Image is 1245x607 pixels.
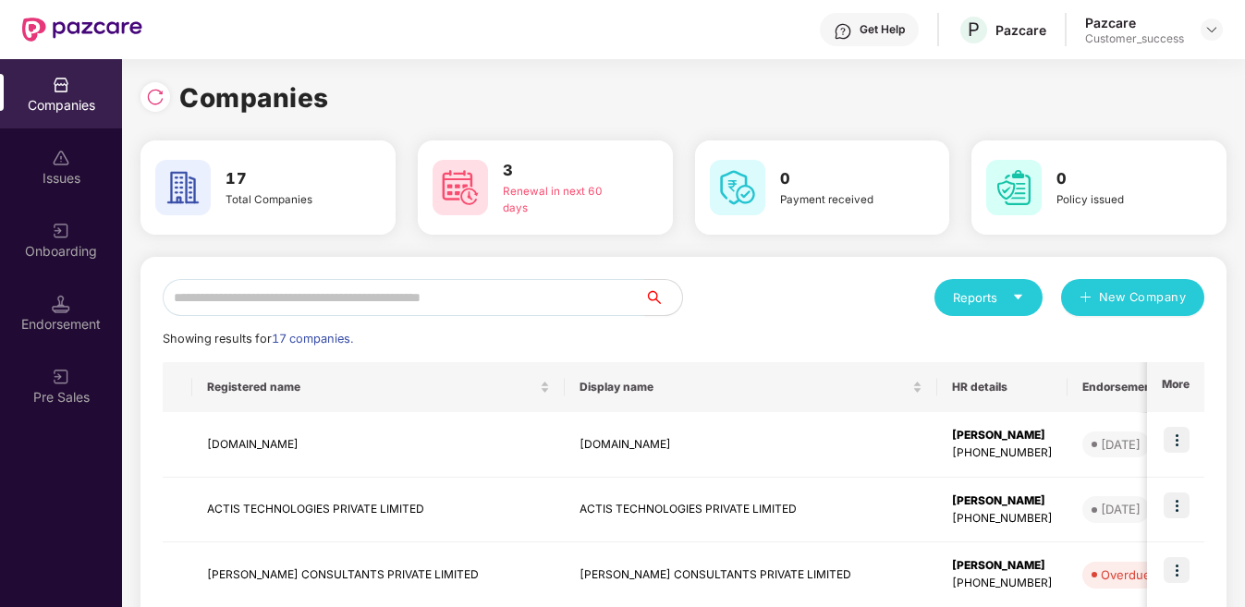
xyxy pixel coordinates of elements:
[52,76,70,94] img: svg+xml;base64,PHN2ZyBpZD0iQ29tcGFuaWVzIiB4bWxucz0iaHR0cDovL3d3dy53My5vcmcvMjAwMC9zdmciIHdpZHRoPS...
[1101,500,1141,518] div: [DATE]
[1147,362,1204,412] th: More
[1101,435,1141,454] div: [DATE]
[52,149,70,167] img: svg+xml;base64,PHN2ZyBpZD0iSXNzdWVzX2Rpc2FibGVkIiB4bWxucz0iaHR0cDovL3d3dy53My5vcmcvMjAwMC9zdmciIH...
[1101,565,1186,584] div: Overdue - 77d
[1164,492,1190,518] img: icon
[1082,380,1180,395] span: Endorsements
[272,332,353,346] span: 17 companies.
[1080,291,1092,306] span: plus
[952,427,1053,444] div: [PERSON_NAME]
[1085,31,1184,46] div: Customer_success
[565,478,937,543] td: ACTIS TECHNOLOGIES PRIVATE LIMITED
[192,362,565,412] th: Registered name
[780,191,906,208] div: Payment received
[937,362,1068,412] th: HR details
[986,160,1042,215] img: svg+xml;base64,PHN2ZyB4bWxucz0iaHR0cDovL3d3dy53My5vcmcvMjAwMC9zdmciIHdpZHRoPSI2MCIgaGVpZ2h0PSI2MC...
[1012,291,1024,303] span: caret-down
[952,575,1053,592] div: [PHONE_NUMBER]
[952,557,1053,575] div: [PERSON_NAME]
[226,167,351,191] h3: 17
[1099,288,1187,307] span: New Company
[192,478,565,543] td: ACTIS TECHNOLOGIES PRIVATE LIMITED
[52,295,70,313] img: svg+xml;base64,PHN2ZyB3aWR0aD0iMTQuNSIgaGVpZ2h0PSIxNC41IiB2aWV3Qm94PSIwIDAgMTYgMTYiIGZpbGw9Im5vbm...
[953,288,1024,307] div: Reports
[1061,279,1204,316] button: plusNew Company
[155,160,211,215] img: svg+xml;base64,PHN2ZyB4bWxucz0iaHR0cDovL3d3dy53My5vcmcvMjAwMC9zdmciIHdpZHRoPSI2MCIgaGVpZ2h0PSI2MC...
[565,412,937,478] td: [DOMAIN_NAME]
[1056,191,1182,208] div: Policy issued
[565,362,937,412] th: Display name
[1056,167,1182,191] h3: 0
[860,22,905,37] div: Get Help
[1085,14,1184,31] div: Pazcare
[952,510,1053,528] div: [PHONE_NUMBER]
[1204,22,1219,37] img: svg+xml;base64,PHN2ZyBpZD0iRHJvcGRvd24tMzJ4MzIiIHhtbG5zPSJodHRwOi8vd3d3LnczLm9yZy8yMDAwL3N2ZyIgd2...
[433,160,488,215] img: svg+xml;base64,PHN2ZyB4bWxucz0iaHR0cDovL3d3dy53My5vcmcvMjAwMC9zdmciIHdpZHRoPSI2MCIgaGVpZ2h0PSI2MC...
[503,183,629,217] div: Renewal in next 60 days
[644,290,682,305] span: search
[52,368,70,386] img: svg+xml;base64,PHN2ZyB3aWR0aD0iMjAiIGhlaWdodD0iMjAiIHZpZXdCb3g9IjAgMCAyMCAyMCIgZmlsbD0ibm9uZSIgeG...
[580,380,909,395] span: Display name
[952,444,1053,462] div: [PHONE_NUMBER]
[952,492,1053,510] div: [PERSON_NAME]
[207,380,536,395] span: Registered name
[644,279,683,316] button: search
[710,160,765,215] img: svg+xml;base64,PHN2ZyB4bWxucz0iaHR0cDovL3d3dy53My5vcmcvMjAwMC9zdmciIHdpZHRoPSI2MCIgaGVpZ2h0PSI2MC...
[52,222,70,240] img: svg+xml;base64,PHN2ZyB3aWR0aD0iMjAiIGhlaWdodD0iMjAiIHZpZXdCb3g9IjAgMCAyMCAyMCIgZmlsbD0ibm9uZSIgeG...
[163,332,353,346] span: Showing results for
[995,21,1046,39] div: Pazcare
[226,191,351,208] div: Total Companies
[503,159,629,183] h3: 3
[834,22,852,41] img: svg+xml;base64,PHN2ZyBpZD0iSGVscC0zMngzMiIgeG1sbnM9Imh0dHA6Ly93d3cudzMub3JnLzIwMDAvc3ZnIiB3aWR0aD...
[192,412,565,478] td: [DOMAIN_NAME]
[22,18,142,42] img: New Pazcare Logo
[780,167,906,191] h3: 0
[968,18,980,41] span: P
[179,78,329,118] h1: Companies
[1164,557,1190,583] img: icon
[146,88,165,106] img: svg+xml;base64,PHN2ZyBpZD0iUmVsb2FkLTMyeDMyIiB4bWxucz0iaHR0cDovL3d3dy53My5vcmcvMjAwMC9zdmciIHdpZH...
[1164,427,1190,453] img: icon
